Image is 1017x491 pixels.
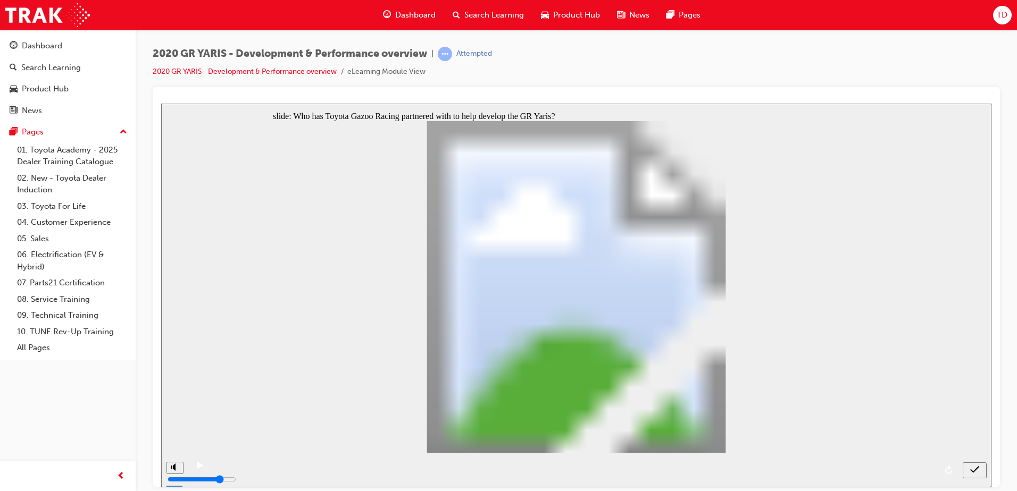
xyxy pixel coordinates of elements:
span: Dashboard [395,9,436,21]
button: volume [5,358,22,370]
span: pages-icon [10,128,18,137]
div: News [22,105,42,117]
span: learningRecordVerb_ATTEMPT-icon [438,47,452,61]
a: pages-iconPages [658,4,709,26]
span: TD [997,9,1007,21]
a: 05. Sales [13,231,131,247]
div: Product Hub [22,83,69,95]
span: up-icon [120,125,127,139]
a: search-iconSearch Learning [444,4,532,26]
a: 01. Toyota Academy - 2025 Dealer Training Catalogue [13,142,131,170]
li: eLearning Module View [347,66,426,78]
a: guage-iconDashboard [374,4,444,26]
button: replay [780,359,796,375]
div: misc controls [5,349,21,384]
button: Pages [4,122,131,142]
img: Trak [5,3,90,27]
button: DashboardSearch LearningProduct HubNews [4,34,131,122]
a: 04. Customer Experience [13,214,131,231]
span: news-icon [10,106,18,116]
a: news-iconNews [608,4,658,26]
span: prev-icon [117,470,125,483]
div: Pages [22,126,44,138]
button: submit [802,359,826,375]
span: 2020 GR YARIS - Development & Performance overview [153,48,427,60]
span: search-icon [453,9,460,22]
span: guage-icon [383,9,391,22]
span: Pages [679,9,701,21]
a: car-iconProduct Hub [532,4,608,26]
a: 2020 GR YARIS - Development & Performance overview [153,67,337,76]
button: TD [993,6,1012,24]
a: 09. Technical Training [13,307,131,324]
span: car-icon [10,84,18,94]
a: 03. Toyota For Life [13,198,131,215]
div: playback controls [27,349,796,384]
span: news-icon [617,9,625,22]
button: play/pause [27,358,45,376]
div: Dashboard [22,40,62,52]
a: 07. Parts21 Certification [13,275,131,291]
span: search-icon [10,63,17,73]
span: | [431,48,434,60]
span: Search Learning [464,9,524,21]
a: Dashboard [4,36,131,56]
span: pages-icon [666,9,674,22]
div: Search Learning [21,62,81,74]
a: Product Hub [4,79,131,99]
a: All Pages [13,340,131,356]
span: News [629,9,649,21]
nav: slide navigation [802,349,826,384]
a: 02. New - Toyota Dealer Induction [13,170,131,198]
span: Product Hub [553,9,600,21]
span: guage-icon [10,41,18,51]
a: 08. Service Training [13,291,131,308]
div: Attempted [456,49,492,59]
a: News [4,101,131,121]
a: 10. TUNE Rev-Up Training [13,324,131,340]
input: volume [6,371,75,380]
a: Search Learning [4,58,131,78]
a: 06. Electrification (EV & Hybrid) [13,247,131,275]
span: car-icon [541,9,549,22]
